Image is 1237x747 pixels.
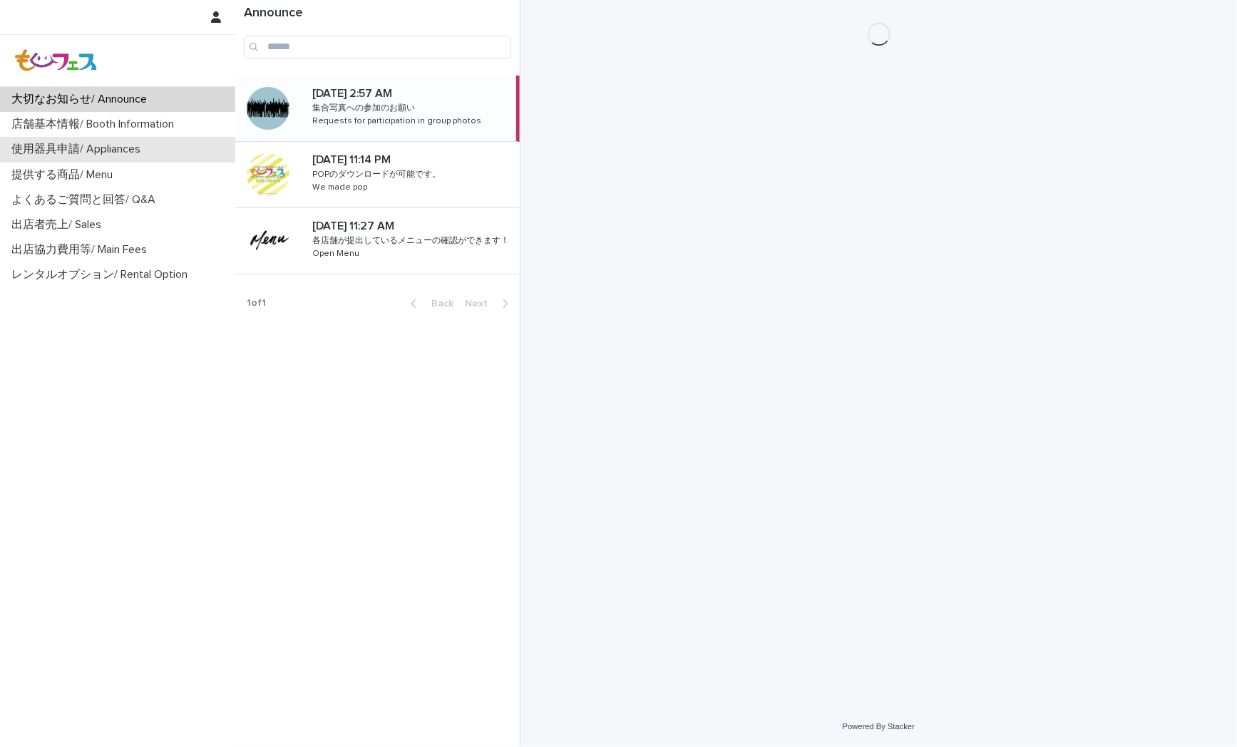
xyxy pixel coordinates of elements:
[6,218,113,232] p: 出店者売上/ Sales
[465,299,496,309] span: Next
[6,168,124,182] p: 提供する商品/ Menu
[235,76,520,142] a: [DATE] 2:57 AM[DATE] 2:57 AM 集合写真への参加のお願い集合写真への参加のお願い Requests for participation in group photosR...
[423,299,453,309] span: Back
[312,180,370,192] p: We made pop
[244,36,511,58] input: Search
[235,286,277,321] p: 1 of 1
[244,6,511,21] h1: Announce
[312,246,362,259] p: Open Menu
[6,243,158,257] p: 出店協力費用等/ Main Fees
[312,113,484,126] p: Requests for participation in group photos
[843,722,915,731] a: Powered By Stacker
[312,101,418,113] p: 集合写真への参加のお願い
[6,193,167,207] p: よくあるご質問と回答/ Q&A
[312,150,394,167] p: [DATE] 11:14 PM
[312,233,512,246] p: 各店舗が提出しているメニューの確認ができます！
[399,297,459,310] button: Back
[235,208,520,274] a: [DATE] 11:27 AM[DATE] 11:27 AM 各店舗が提出しているメニューの確認ができます！各店舗が提出しているメニューの確認ができます！ Open MenuOpen Menu
[235,142,520,208] a: [DATE] 11:14 PM[DATE] 11:14 PM POPのダウンロードが可能です。POPのダウンロードが可能です。 We made popWe made pop
[312,217,397,233] p: [DATE] 11:27 AM
[6,268,199,282] p: レンタルオプション/ Rental Option
[11,46,101,75] img: Z8gcrWHQVC4NX3Wf4olx
[6,93,158,106] p: 大切なお知らせ/ Announce
[459,297,520,310] button: Next
[312,167,443,180] p: POPのダウンロードが可能です。
[312,84,395,101] p: [DATE] 2:57 AM
[6,143,152,156] p: 使用器具申請/ Appliances
[6,118,185,131] p: 店舗基本情報/ Booth Information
